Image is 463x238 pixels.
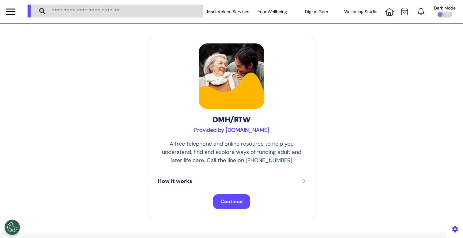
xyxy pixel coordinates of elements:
div: Marketplace Services [206,3,250,20]
button: Open Preferences [5,220,20,235]
div: Dark Mode [434,6,456,10]
p: A free telephone and online resource to help you understand, find and explore ways of funding adu... [158,140,305,165]
p: How it works [158,177,192,185]
div: Digital Gym [294,3,338,20]
span: Continue [220,198,243,205]
button: Continue [213,194,250,209]
div: Your Wellbeing [250,3,294,20]
img: DMH/RTW [199,43,264,109]
h3: Provided by [DOMAIN_NAME] [158,127,305,134]
div: OFF [437,12,452,17]
div: Wellbeing Studio [339,3,383,20]
h2: DMH/RTW [158,115,305,125]
button: How it works [158,177,305,186]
